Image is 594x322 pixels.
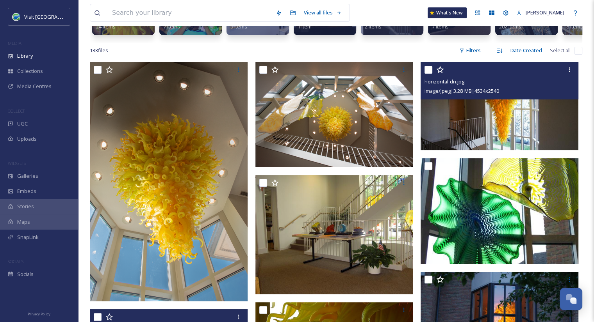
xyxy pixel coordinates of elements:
span: horizontal-dn.jpg [425,78,464,85]
span: Stories [17,203,34,210]
a: What's New [428,7,467,18]
span: Embeds [17,188,36,195]
img: 2004 Studio Editions.JPG [255,175,415,295]
a: View all files [300,5,346,20]
span: 24 items [96,23,116,30]
span: MEDIA [8,40,21,46]
span: 2 items [365,23,382,30]
div: Date Created [507,43,546,58]
span: Visit [GEOGRAPHIC_DATA] [US_STATE] [24,13,112,20]
img: cvctwitlogo_400x400.jpg [12,13,20,21]
button: Open Chat [560,288,582,310]
img: 5.1 basement.png [255,62,413,167]
span: 202 items [499,23,521,30]
a: Privacy Policy [28,309,50,318]
span: [PERSON_NAME] [526,9,564,16]
span: Galleries [17,172,38,180]
a: [PERSON_NAME] [513,5,568,20]
span: image/jpeg | 3.28 MB | 4534 x 2540 [425,87,499,94]
span: 9 items [230,23,247,30]
span: 8 items [566,23,583,30]
span: Library [17,52,33,60]
span: Uploads [17,135,37,143]
input: Search your library [108,4,272,21]
span: Socials [17,271,34,278]
span: 7 items [432,23,449,30]
span: 7 items [163,23,180,30]
span: WIDGETS [8,160,26,166]
span: Select all [550,47,571,54]
img: horizontal-dn.jpg [421,62,578,150]
div: Filters [455,43,485,58]
span: SnapLink [17,234,39,241]
span: Collections [17,67,43,75]
span: COLLECT [8,108,25,114]
span: Privacy Policy [28,311,50,317]
span: Maps [17,218,30,226]
span: 1 item [298,23,312,30]
span: UGC [17,120,28,127]
span: SOCIALS [8,258,23,264]
img: 5.2 Chihuly.png [90,62,250,301]
img: glass_2940- Terri Meyer Boake.jpg [421,158,580,264]
span: Media Centres [17,83,52,90]
span: 133 file s [90,47,108,54]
